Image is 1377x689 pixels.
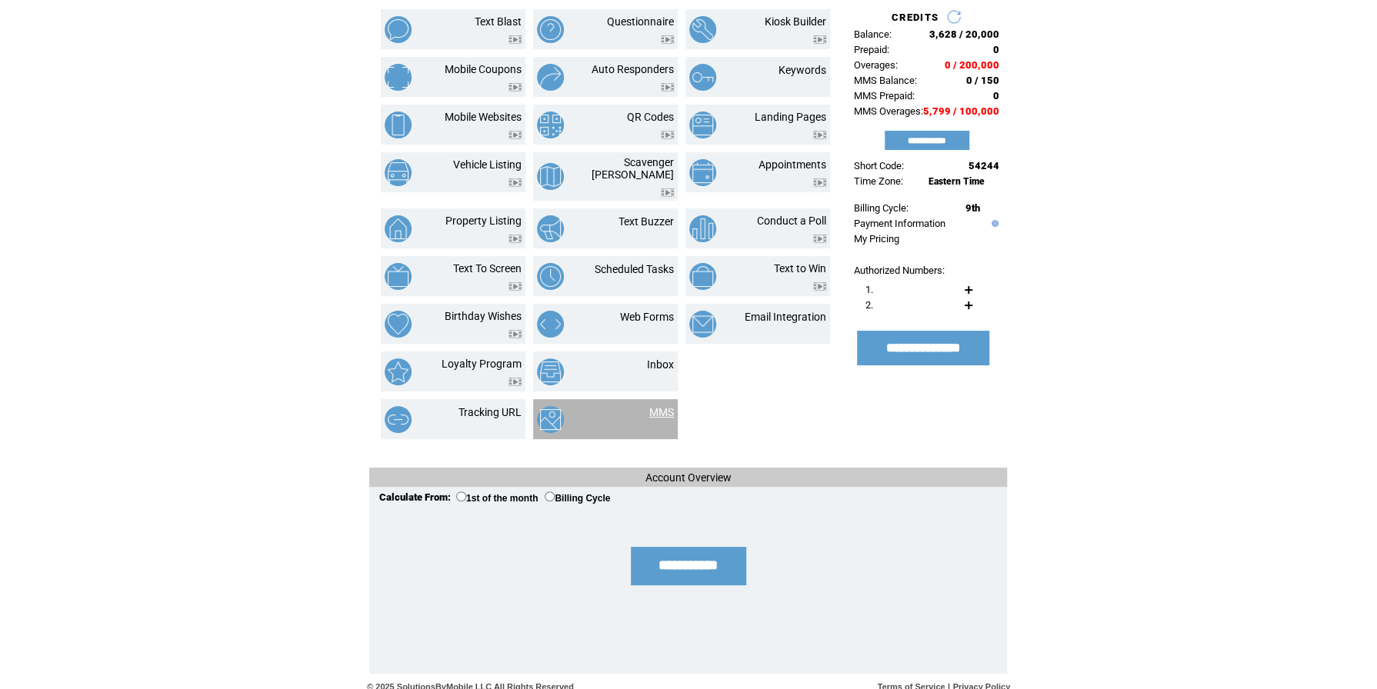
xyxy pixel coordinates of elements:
img: video.png [661,188,674,197]
img: kiosk-builder.png [689,16,716,43]
img: text-buzzer.png [537,215,564,242]
span: 54244 [969,160,999,171]
img: text-to-screen.png [385,263,412,290]
img: video.png [813,35,826,44]
img: auto-responders.png [537,64,564,91]
span: CREDITS [892,12,939,23]
span: MMS Overages: [854,105,923,117]
img: inbox.png [537,358,564,385]
span: 0 [993,44,999,55]
span: Calculate From: [379,491,451,503]
img: web-forms.png [537,311,564,338]
span: Account Overview [645,471,732,484]
img: keywords.png [689,64,716,91]
img: video.png [813,282,826,291]
a: Conduct a Poll [757,215,826,227]
img: video.png [661,131,674,139]
span: Authorized Numbers: [854,265,945,276]
a: Email Integration [745,311,826,323]
img: video.png [508,83,522,92]
img: scheduled-tasks.png [537,263,564,290]
span: Billing Cycle: [854,202,909,214]
img: video.png [508,35,522,44]
a: Scavenger [PERSON_NAME] [592,156,674,181]
img: video.png [813,131,826,139]
img: property-listing.png [385,215,412,242]
span: 9th [965,202,980,214]
img: video.png [508,235,522,243]
a: Birthday Wishes [445,310,522,322]
img: video.png [508,282,522,291]
a: Landing Pages [755,111,826,123]
img: help.gif [988,220,999,227]
img: landing-pages.png [689,112,716,138]
span: Short Code: [854,160,904,171]
a: Text to Win [774,262,826,275]
img: email-integration.png [689,311,716,338]
img: scavenger-hunt.png [537,163,564,190]
span: Overages: [854,59,898,71]
span: 5,799 / 100,000 [923,105,999,117]
img: tracking-url.png [385,406,412,433]
span: 0 [993,90,999,102]
a: Property Listing [445,215,522,227]
span: 1. [865,284,873,295]
a: Questionnaire [607,15,674,28]
a: Appointments [759,158,826,171]
a: Inbox [647,358,674,371]
span: Prepaid: [854,44,889,55]
img: video.png [508,330,522,338]
a: Scheduled Tasks [595,263,674,275]
a: MMS [649,406,674,418]
img: text-to-win.png [689,263,716,290]
span: Time Zone: [854,175,903,187]
img: questionnaire.png [537,16,564,43]
a: Web Forms [620,311,674,323]
img: appointments.png [689,159,716,186]
span: Eastern Time [929,176,985,187]
span: Balance: [854,28,892,40]
label: Billing Cycle [545,493,610,504]
span: MMS Prepaid: [854,90,915,102]
img: video.png [508,178,522,187]
span: MMS Balance: [854,75,917,86]
a: Mobile Coupons [445,63,522,75]
span: 0 / 200,000 [945,59,999,71]
img: video.png [661,35,674,44]
span: 0 / 150 [966,75,999,86]
img: video.png [813,178,826,187]
img: vehicle-listing.png [385,159,412,186]
input: Billing Cycle [545,491,555,501]
img: loyalty-program.png [385,358,412,385]
a: Text To Screen [453,262,522,275]
img: mms.png [537,406,564,433]
a: My Pricing [854,233,899,245]
img: qr-codes.png [537,112,564,138]
span: 2. [865,299,873,311]
a: Loyalty Program [442,358,522,370]
a: Payment Information [854,218,945,229]
a: Kiosk Builder [765,15,826,28]
a: Tracking URL [458,406,522,418]
a: Text Blast [475,15,522,28]
a: Vehicle Listing [453,158,522,171]
a: QR Codes [627,111,674,123]
img: video.png [813,235,826,243]
img: video.png [508,378,522,386]
img: video.png [661,83,674,92]
input: 1st of the month [456,491,466,501]
img: mobile-coupons.png [385,64,412,91]
a: Mobile Websites [445,111,522,123]
img: text-blast.png [385,16,412,43]
span: 3,628 / 20,000 [929,28,999,40]
label: 1st of the month [456,493,538,504]
img: video.png [508,131,522,139]
img: birthday-wishes.png [385,311,412,338]
a: Keywords [779,64,826,76]
img: conduct-a-poll.png [689,215,716,242]
img: mobile-websites.png [385,112,412,138]
a: Auto Responders [592,63,674,75]
a: Text Buzzer [618,215,674,228]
